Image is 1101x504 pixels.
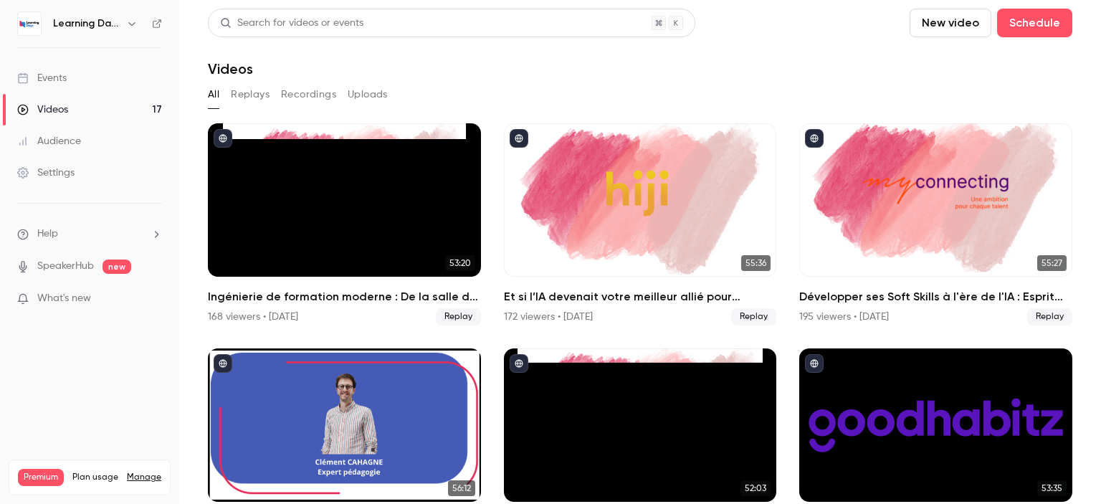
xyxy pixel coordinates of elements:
span: Premium [18,469,64,486]
a: 53:20Ingénierie de formation moderne : De la salle de classe au flux de travail, concevoir pour l... [208,123,481,325]
button: New video [910,9,991,37]
span: What's new [37,291,91,306]
span: 52:03 [740,480,771,496]
span: Replay [436,308,481,325]
span: 53:35 [1037,480,1067,496]
a: SpeakerHub [37,259,94,274]
div: v 4.0.25 [40,23,70,34]
a: 55:36Et si l’IA devenait votre meilleur allié pour prouver enfin l’impact de vos formations ?172 ... [504,123,777,325]
img: tab_domain_overview_orange.svg [58,83,70,95]
span: new [103,260,131,274]
div: Settings [17,166,75,180]
section: Videos [208,9,1072,495]
button: published [510,129,528,148]
a: 55:27Développer ses Soft Skills à l'ère de l'IA : Esprit critique & IA195 viewers • [DATE]Replay [799,123,1072,325]
button: Uploads [348,83,388,106]
button: published [214,354,232,373]
div: Search for videos or events [220,16,363,31]
h2: Et si l’IA devenait votre meilleur allié pour prouver enfin l’impact de vos formations ? [504,288,777,305]
span: 53:20 [445,255,475,271]
button: Replays [231,83,270,106]
div: Domaine [74,85,110,94]
button: published [805,354,824,373]
div: 195 viewers • [DATE] [799,310,889,324]
div: Mots-clés [178,85,219,94]
button: Schedule [997,9,1072,37]
li: Et si l’IA devenait votre meilleur allié pour prouver enfin l’impact de vos formations ? [504,123,777,325]
img: Learning Days [18,12,41,35]
h2: Ingénierie de formation moderne : De la salle de classe au flux de travail, concevoir pour l’usag... [208,288,481,305]
img: logo_orange.svg [23,23,34,34]
button: published [214,129,232,148]
div: Domaine: [DOMAIN_NAME] [37,37,162,49]
h2: Développer ses Soft Skills à l'ère de l'IA : Esprit critique & IA [799,288,1072,305]
h1: Videos [208,60,253,77]
div: 168 viewers • [DATE] [208,310,298,324]
button: published [510,354,528,373]
span: Plan usage [72,472,118,483]
div: 172 viewers • [DATE] [504,310,593,324]
h6: Learning Days [53,16,120,31]
img: tab_keywords_by_traffic_grey.svg [163,83,174,95]
li: Ingénierie de formation moderne : De la salle de classe au flux de travail, concevoir pour l’usag... [208,123,481,325]
span: Replay [731,308,776,325]
span: Help [37,227,58,242]
li: help-dropdown-opener [17,227,162,242]
span: Replay [1027,308,1072,325]
span: 56:12 [448,480,475,496]
span: 55:27 [1037,255,1067,271]
div: Audience [17,134,81,148]
button: published [805,129,824,148]
span: 55:36 [741,255,771,271]
li: Développer ses Soft Skills à l'ère de l'IA : Esprit critique & IA [799,123,1072,325]
a: Manage [127,472,161,483]
img: website_grey.svg [23,37,34,49]
div: Events [17,71,67,85]
button: All [208,83,219,106]
div: Videos [17,103,68,117]
button: Recordings [281,83,336,106]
